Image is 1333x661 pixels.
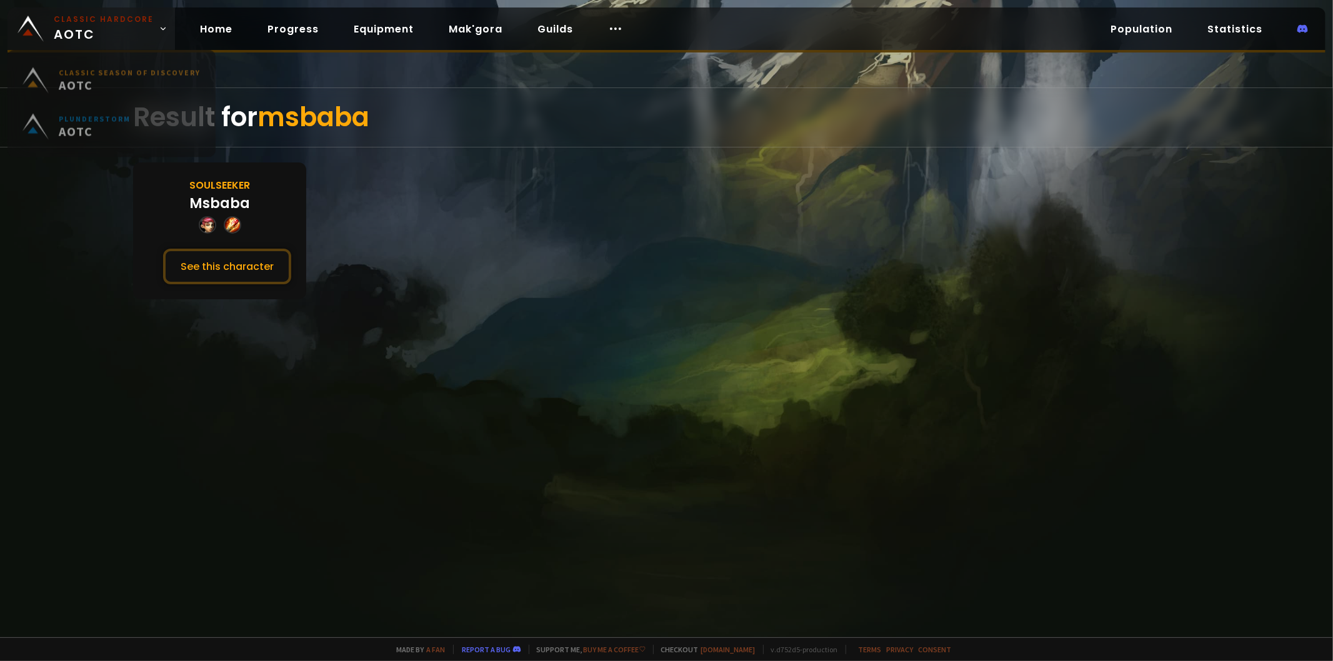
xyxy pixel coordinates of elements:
span: AOTC [59,82,201,98]
div: Msbaba [189,193,250,214]
button: See this character [163,249,291,284]
a: PlunderstormAOTC [15,109,208,155]
a: Buy me a coffee [584,645,646,654]
span: msbaba [257,99,369,136]
span: Support me, [529,645,646,654]
a: Equipment [344,16,424,42]
small: Classic Season of Discovery [59,73,201,82]
a: Classic HardcoreAOTC [7,7,175,50]
a: Progress [257,16,329,42]
a: Statistics [1197,16,1272,42]
a: Classic Season of DiscoveryAOTC [15,62,208,109]
a: a fan [427,645,446,654]
span: AOTC [59,129,131,144]
a: Home [190,16,242,42]
span: Made by [389,645,446,654]
a: Terms [859,645,882,654]
small: Classic Hardcore [54,14,154,25]
a: Privacy [887,645,914,654]
a: Report a bug [462,645,511,654]
span: v. d752d5 - production [763,645,838,654]
a: Mak'gora [439,16,512,42]
a: [DOMAIN_NAME] [701,645,756,654]
div: Result for [133,88,1199,147]
a: Guilds [527,16,583,42]
a: Population [1101,16,1182,42]
span: Checkout [653,645,756,654]
div: Soulseeker [189,177,250,193]
small: Plunderstorm [59,119,131,129]
span: AOTC [54,14,154,44]
a: Consent [919,645,952,654]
